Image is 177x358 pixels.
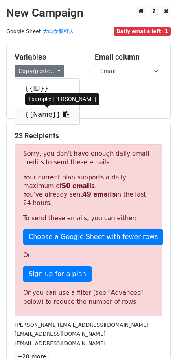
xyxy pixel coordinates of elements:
a: Copy/paste... [15,65,64,77]
a: Choose a Google Sheet with fewer rows [23,229,163,245]
h5: 23 Recipients [15,131,162,140]
iframe: Chat Widget [136,319,177,358]
strong: 49 emails [83,191,116,198]
strong: 50 emails [62,182,95,190]
small: [EMAIL_ADDRESS][DOMAIN_NAME] [15,331,105,337]
p: Or [23,251,154,260]
a: {{Email}} [15,95,79,108]
small: Google Sheet: [6,28,74,34]
a: Sign up for a plan [23,266,92,282]
h5: Email column [95,53,163,62]
p: Your current plan supports a daily maximum of . You've already sent in the last 24 hours. [23,173,154,208]
div: Example: [PERSON_NAME] [25,93,99,105]
p: Sorry, you don't have enough daily email credits to send these emails. [23,150,154,167]
p: To send these emails, you can either: [23,214,154,223]
a: {{Name}} [15,108,79,121]
div: Or you can use a filter (see "Advanced" below) to reduce the number of rows [23,288,154,307]
span: Daily emails left: 1 [114,27,171,36]
small: [EMAIL_ADDRESS][DOMAIN_NAME] [15,340,105,346]
h2: New Campaign [6,6,171,20]
h5: Variables [15,53,83,62]
small: [PERSON_NAME][EMAIL_ADDRESS][DOMAIN_NAME] [15,322,149,328]
a: Daily emails left: 1 [114,28,171,34]
a: {{ID}} [15,82,79,95]
a: 大码女装红人 [43,28,74,34]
